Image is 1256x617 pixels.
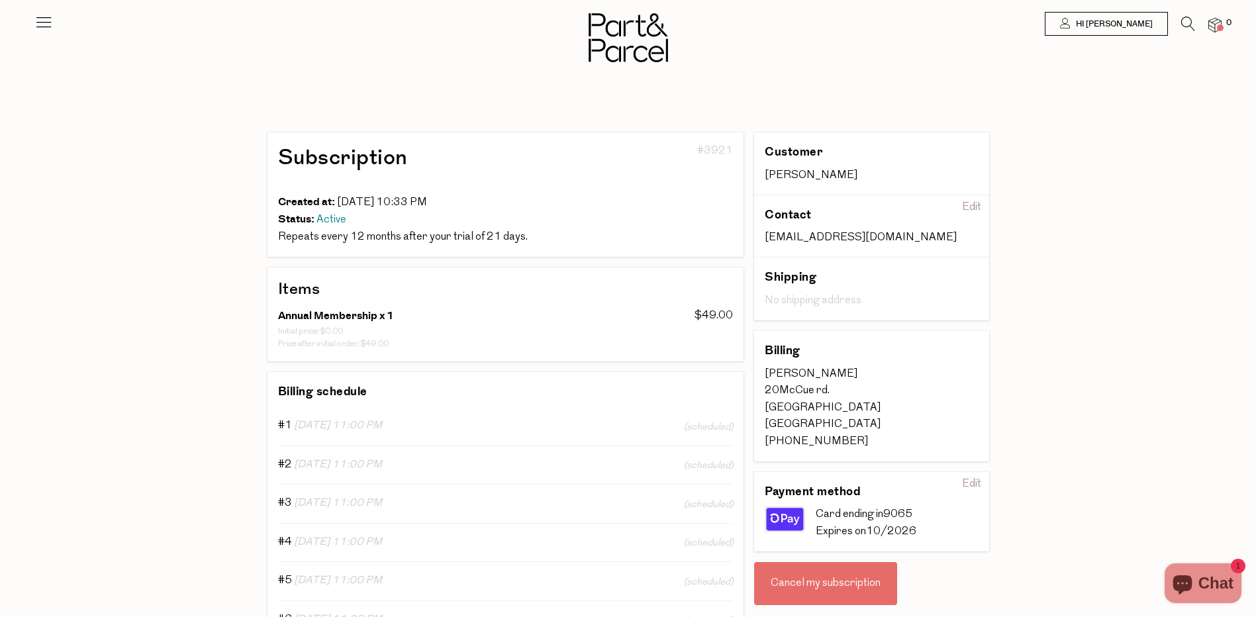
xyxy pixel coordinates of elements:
[765,416,979,434] div: [GEOGRAPHIC_DATA]
[684,420,733,435] span: (scheduled)
[278,326,578,338] div: :
[387,308,394,324] span: 1
[1161,563,1245,606] inbox-online-store-chat: Shopify online store chat
[684,536,733,551] span: (scheduled)
[765,483,936,501] h3: Payment method
[294,420,382,431] span: [DATE] 11:00 PM
[765,342,936,360] h3: Billing
[316,214,346,225] span: Active
[278,143,577,173] h1: Subscription
[695,310,733,321] span: $49.00
[765,232,957,243] span: [EMAIL_ADDRESS][DOMAIN_NAME]
[1208,18,1222,32] a: 0
[816,526,866,537] span: Expires on
[278,232,348,242] span: Repeats every
[278,308,377,324] span: Annual Membership
[294,575,382,586] span: [DATE] 11:00 PM
[684,497,733,512] span: (scheduled)
[684,575,733,590] span: (scheduled)
[350,232,526,242] span: 21 days
[278,383,367,401] h3: Billing schedule
[957,197,987,218] div: Edit
[294,498,382,508] span: [DATE] 11:00 PM
[360,340,389,348] span: $49.00
[294,537,382,547] span: [DATE] 11:00 PM
[278,340,358,348] span: Price after initial order
[278,194,335,210] span: Created at:
[765,434,979,451] div: [PHONE_NUMBER]
[957,474,987,495] div: Edit
[278,420,292,431] span: #1
[294,459,382,470] span: [DATE] 11:00 PM
[754,562,897,606] div: Cancel my subscription
[816,509,883,520] span: Card ending in
[278,537,292,547] span: #4
[765,170,857,181] span: [PERSON_NAME]
[765,143,936,162] h3: Customer
[278,328,318,336] span: Initial price
[278,459,292,470] span: #2
[589,13,668,62] img: Part&Parcel
[765,206,936,224] h3: Contact
[278,575,292,586] span: #5
[278,338,578,351] div: :
[379,308,385,324] span: x
[278,278,734,301] h2: Items
[1073,19,1153,30] span: Hi [PERSON_NAME]
[684,458,733,473] span: (scheduled)
[278,229,734,246] div: .
[1045,12,1168,36] a: Hi [PERSON_NAME]
[320,328,343,336] span: $0.00
[278,498,292,508] span: #3
[816,506,979,540] div: 9065 10/2026
[765,400,979,417] div: [GEOGRAPHIC_DATA]
[337,197,427,208] span: [DATE] 10:33 PM
[765,268,936,287] h3: Shipping
[765,383,979,400] div: 20McCue rd.
[587,143,733,194] div: #3921
[278,211,314,227] span: Status:
[765,293,979,310] div: No shipping address
[765,366,979,383] div: [PERSON_NAME]
[1223,17,1235,29] span: 0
